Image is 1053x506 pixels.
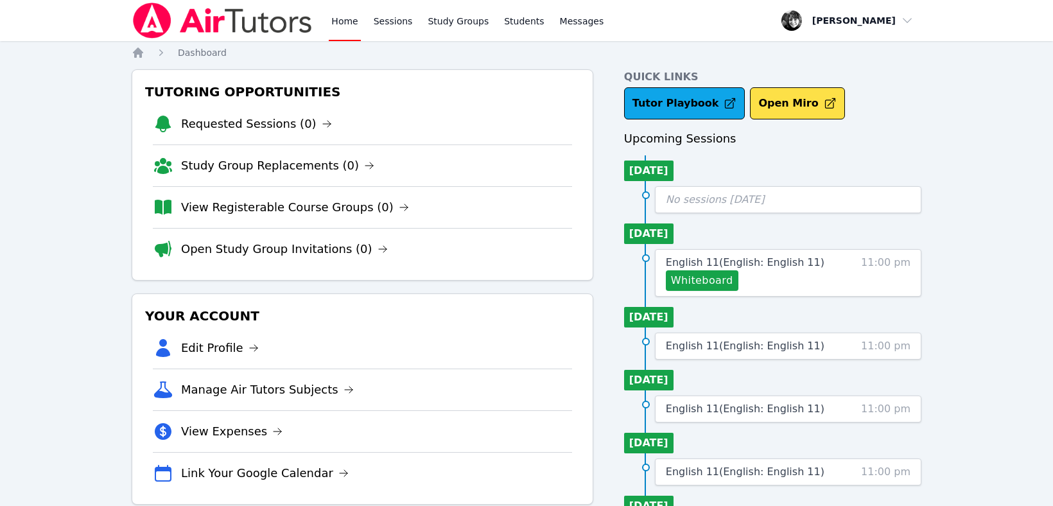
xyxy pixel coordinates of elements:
span: No sessions [DATE] [666,193,765,205]
a: English 11(English: English 11) [666,338,824,354]
li: [DATE] [624,370,674,390]
li: [DATE] [624,223,674,244]
a: View Registerable Course Groups (0) [181,198,409,216]
button: Whiteboard [666,270,738,291]
h3: Upcoming Sessions [624,130,921,148]
a: English 11(English: English 11) [666,255,824,270]
a: Link Your Google Calendar [181,464,349,482]
a: View Expenses [181,423,283,441]
a: Open Study Group Invitations (0) [181,240,388,258]
h3: Tutoring Opportunities [143,80,582,103]
span: 11:00 pm [861,401,910,417]
img: Air Tutors [132,3,313,39]
span: English 11 ( English: English 11 ) [666,403,824,415]
li: [DATE] [624,161,674,181]
a: English 11(English: English 11) [666,401,824,417]
a: Study Group Replacements (0) [181,157,374,175]
nav: Breadcrumb [132,46,921,59]
a: Edit Profile [181,339,259,357]
span: English 11 ( English: English 11 ) [666,340,824,352]
a: English 11(English: English 11) [666,464,824,480]
span: Dashboard [178,48,227,58]
span: 11:00 pm [861,338,910,354]
h3: Your Account [143,304,582,327]
a: Requested Sessions (0) [181,115,332,133]
span: English 11 ( English: English 11 ) [666,466,824,478]
span: Messages [560,15,604,28]
h4: Quick Links [624,69,921,85]
span: English 11 ( English: English 11 ) [666,256,824,268]
button: Open Miro [750,87,844,119]
a: Tutor Playbook [624,87,745,119]
span: 11:00 pm [861,464,910,480]
li: [DATE] [624,433,674,453]
span: 11:00 pm [861,255,910,291]
a: Dashboard [178,46,227,59]
li: [DATE] [624,307,674,327]
a: Manage Air Tutors Subjects [181,381,354,399]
